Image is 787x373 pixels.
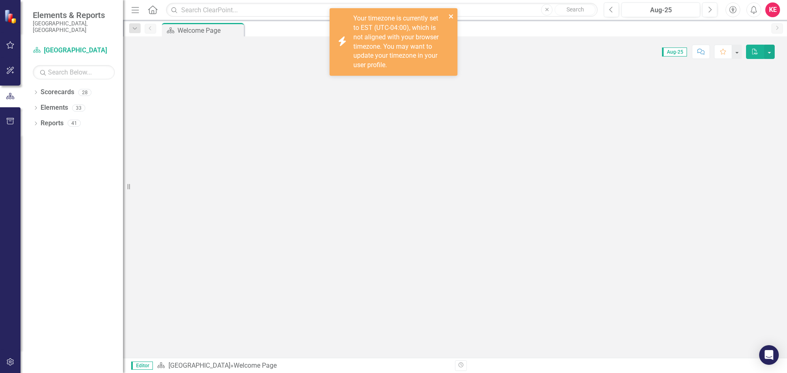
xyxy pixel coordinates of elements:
[759,345,779,365] div: Open Intercom Messenger
[662,47,687,57] span: Aug-25
[33,65,115,79] input: Search Below...
[166,3,598,17] input: Search ClearPoint...
[3,9,19,24] img: ClearPoint Strategy
[624,5,697,15] div: Aug-25
[41,119,64,128] a: Reports
[177,25,242,36] div: Welcome Page
[765,2,780,17] button: KE
[78,89,91,96] div: 28
[566,6,584,13] span: Search
[41,103,68,113] a: Elements
[33,10,115,20] span: Elements & Reports
[621,2,700,17] button: Aug-25
[157,361,449,371] div: »
[72,104,85,111] div: 33
[33,20,115,34] small: [GEOGRAPHIC_DATA], [GEOGRAPHIC_DATA]
[68,120,81,127] div: 41
[131,362,153,370] span: Editor
[41,88,74,97] a: Scorecards
[33,46,115,55] a: [GEOGRAPHIC_DATA]
[555,4,596,16] button: Search
[448,11,454,21] button: close
[234,362,277,369] div: Welcome Page
[168,362,230,369] a: [GEOGRAPHIC_DATA]
[353,14,446,70] div: Your timezone is currently set to EST (UTC-04:00), which is not aligned with your browser timezon...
